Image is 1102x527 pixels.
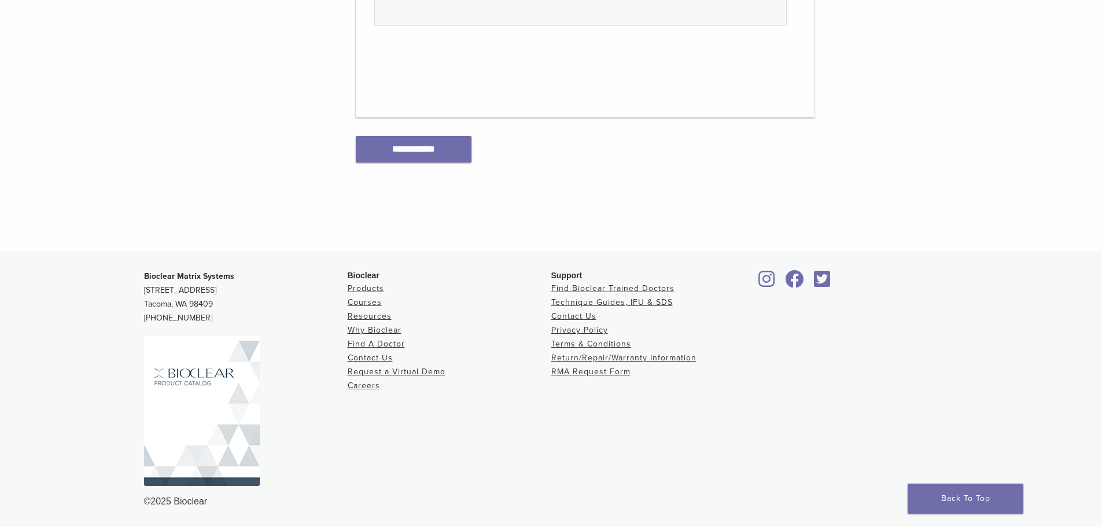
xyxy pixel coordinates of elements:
[551,283,675,293] a: Find Bioclear Trained Doctors
[551,339,631,349] a: Terms & Conditions
[144,336,260,486] img: Bioclear
[348,381,380,390] a: Careers
[144,271,234,281] strong: Bioclear Matrix Systems
[348,353,393,363] a: Contact Us
[551,271,583,280] span: Support
[551,353,696,363] a: Return/Repair/Warranty Information
[348,367,445,377] a: Request a Virtual Demo
[551,325,608,335] a: Privacy Policy
[144,270,348,325] p: [STREET_ADDRESS] Tacoma, WA 98409 [PHONE_NUMBER]
[144,495,959,508] div: ©2025 Bioclear
[348,297,382,307] a: Courses
[348,311,392,321] a: Resources
[755,277,779,289] a: Bioclear
[348,283,384,293] a: Products
[374,45,550,90] iframe: reCAPTCHA
[348,325,401,335] a: Why Bioclear
[908,484,1023,514] a: Back To Top
[551,367,631,377] a: RMA Request Form
[810,277,835,289] a: Bioclear
[782,277,808,289] a: Bioclear
[348,271,379,280] span: Bioclear
[551,297,673,307] a: Technique Guides, IFU & SDS
[551,311,596,321] a: Contact Us
[348,339,405,349] a: Find A Doctor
